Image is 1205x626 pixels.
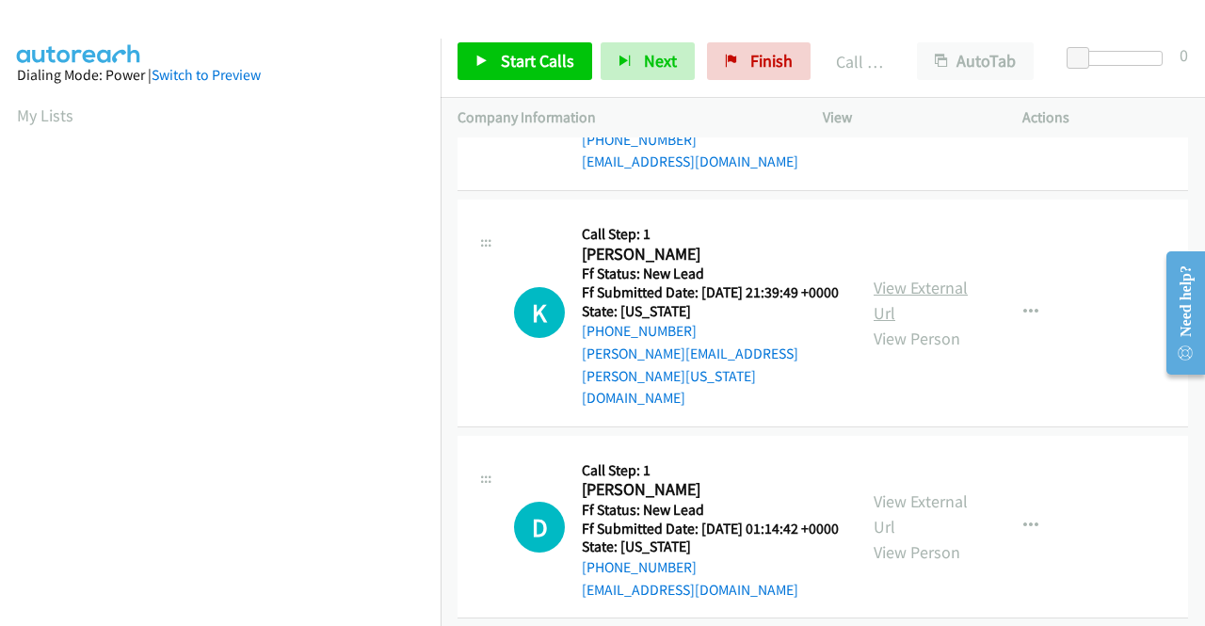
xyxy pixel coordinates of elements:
a: [EMAIL_ADDRESS][DOMAIN_NAME] [582,581,798,599]
a: [EMAIL_ADDRESS][DOMAIN_NAME] [582,152,798,170]
h5: State: [US_STATE] [582,302,840,321]
div: The call is yet to be attempted [514,287,565,338]
h5: Ff Submitted Date: [DATE] 21:39:49 +0000 [582,283,840,302]
a: [PHONE_NUMBER] [582,322,697,340]
a: View External Url [874,277,968,324]
p: Company Information [458,106,789,129]
a: Finish [707,42,811,80]
p: View [823,106,988,129]
span: Next [644,50,677,72]
button: Next [601,42,695,80]
h2: [PERSON_NAME] [582,244,840,265]
h5: Ff Submitted Date: [DATE] 01:14:42 +0000 [582,520,839,538]
a: [PHONE_NUMBER] [582,131,697,149]
div: The call is yet to be attempted [514,502,565,553]
h5: Ff Status: New Lead [582,265,840,283]
span: Start Calls [501,50,574,72]
a: Start Calls [458,42,592,80]
a: My Lists [17,104,73,126]
p: Call Completed [836,49,883,74]
a: [PHONE_NUMBER] [582,558,697,576]
p: Actions [1022,106,1188,129]
button: AutoTab [917,42,1034,80]
h1: D [514,502,565,553]
a: [PERSON_NAME][EMAIL_ADDRESS][PERSON_NAME][US_STATE][DOMAIN_NAME] [582,345,798,407]
a: View Person [874,328,960,349]
h5: Call Step: 1 [582,225,840,244]
span: Finish [750,50,793,72]
div: 0 [1180,42,1188,68]
div: Dialing Mode: Power | [17,64,424,87]
a: View External Url [874,490,968,538]
h5: State: [US_STATE] [582,538,839,556]
h5: Ff Status: New Lead [582,501,839,520]
h1: K [514,287,565,338]
a: View Person [874,541,960,563]
div: Delay between calls (in seconds) [1076,51,1163,66]
a: Switch to Preview [152,66,261,84]
h5: Call Step: 1 [582,461,839,480]
h2: [PERSON_NAME] [582,479,839,501]
iframe: Resource Center [1151,238,1205,388]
